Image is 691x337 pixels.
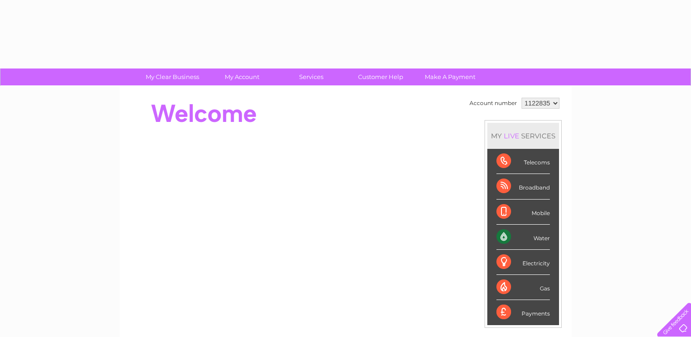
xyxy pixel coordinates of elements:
[496,149,550,174] div: Telecoms
[496,275,550,300] div: Gas
[496,174,550,199] div: Broadband
[496,225,550,250] div: Water
[502,132,521,140] div: LIVE
[496,200,550,225] div: Mobile
[135,68,210,85] a: My Clear Business
[487,123,559,149] div: MY SERVICES
[274,68,349,85] a: Services
[412,68,488,85] a: Make A Payment
[467,95,519,111] td: Account number
[496,300,550,325] div: Payments
[496,250,550,275] div: Electricity
[343,68,418,85] a: Customer Help
[204,68,280,85] a: My Account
